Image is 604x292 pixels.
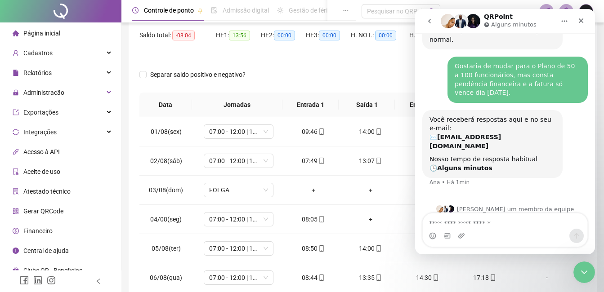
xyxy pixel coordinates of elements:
[318,128,325,135] span: mobile
[319,31,340,40] span: 00:00
[139,30,216,40] div: Saldo total:
[463,273,506,283] div: 17:18
[289,7,334,14] span: Gestão de férias
[349,156,392,166] div: 13:07
[13,228,19,234] span: dollar
[292,214,335,224] div: 08:05
[209,212,268,226] span: 07:00 - 12:00 | 13:00 - 15:20
[406,156,449,166] div: 14:07
[13,267,19,274] span: gift
[375,245,382,252] span: mobile
[216,30,261,40] div: HE 1:
[223,7,269,14] span: Admissão digital
[446,6,534,16] span: GTI TRANSPORTES LTDA - GTI TRANSPORTES E LOGISTICA LTDA
[23,49,53,57] span: Cadastros
[375,158,382,164] span: mobile
[147,70,249,80] span: Separar saldo positivo e negativo?
[23,30,60,37] span: Página inicial
[318,274,325,281] span: mobile
[144,7,194,14] span: Controle de ponto
[13,149,19,155] span: api
[349,185,392,195] div: +
[150,274,182,281] span: 06/08(qua)
[274,31,295,40] span: 00:00
[23,89,64,96] span: Administração
[13,248,19,254] span: info-circle
[542,7,550,15] span: notification
[343,7,349,13] span: ellipsis
[375,31,396,40] span: 00:00
[339,93,395,117] th: Saída 1
[139,93,192,117] th: Data
[23,247,69,254] span: Central de ajuda
[351,30,409,40] div: H. NOT.:
[150,157,182,164] span: 02/08(sáb)
[406,127,449,137] div: 15:00
[318,245,325,252] span: mobile
[23,188,71,195] span: Atestado técnico
[292,273,335,283] div: 08:44
[47,276,56,285] span: instagram
[23,128,57,136] span: Integrações
[562,7,570,15] span: bell
[292,185,335,195] div: +
[13,109,19,115] span: export
[149,186,183,194] span: 03/08(dom)
[23,227,53,234] span: Financeiro
[349,273,392,283] div: 13:35
[13,70,19,76] span: file
[152,245,181,252] span: 05/08(ter)
[409,30,472,40] div: H. TRAB.:
[406,243,449,253] div: 15:00
[23,267,82,274] span: Clube QR - Beneficios
[197,8,203,13] span: pushpin
[33,276,42,285] span: linkedin
[132,7,139,13] span: clock-circle
[20,276,29,285] span: facebook
[375,128,382,135] span: mobile
[395,93,451,117] th: Entrada 2
[406,273,449,283] div: 14:30
[209,154,268,168] span: 07:00 - 12:00 | 13:00 - 15:20
[211,7,217,13] span: file-done
[209,242,268,255] span: 07:00 - 12:00 | 13:00 - 15:20
[277,7,283,13] span: sun
[318,158,325,164] span: mobile
[229,31,250,40] span: 13:56
[23,69,52,76] span: Relatórios
[349,214,392,224] div: +
[23,208,63,215] span: Gerar QRCode
[406,185,449,195] div: +
[13,50,19,56] span: user-add
[375,274,382,281] span: mobile
[432,274,439,281] span: mobile
[13,30,19,36] span: home
[406,214,449,224] div: +
[261,30,306,40] div: HE 2:
[13,168,19,175] span: audit
[489,274,496,281] span: mobile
